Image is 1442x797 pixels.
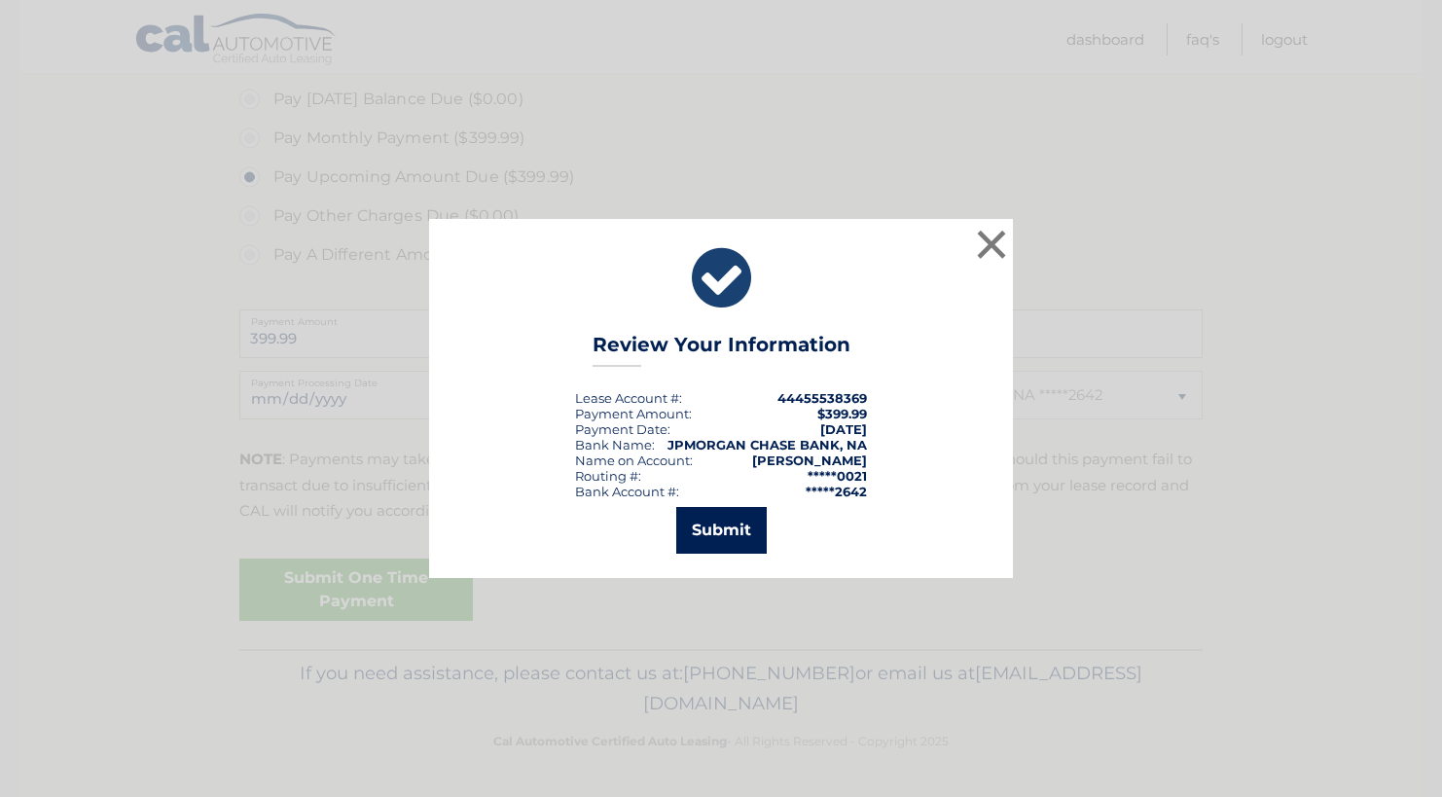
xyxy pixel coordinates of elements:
button: × [972,225,1011,264]
div: Payment Amount: [575,406,692,421]
span: Payment Date [575,421,667,437]
h3: Review Your Information [593,333,850,367]
div: Bank Account #: [575,484,679,499]
div: Routing #: [575,468,641,484]
strong: [PERSON_NAME] [752,453,867,468]
strong: 44455538369 [777,390,867,406]
div: : [575,421,670,437]
div: Name on Account: [575,453,693,468]
span: $399.99 [817,406,867,421]
div: Bank Name: [575,437,655,453]
span: [DATE] [820,421,867,437]
div: Lease Account #: [575,390,682,406]
button: Submit [676,507,767,554]
strong: JPMORGAN CHASE BANK, NA [667,437,867,453]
